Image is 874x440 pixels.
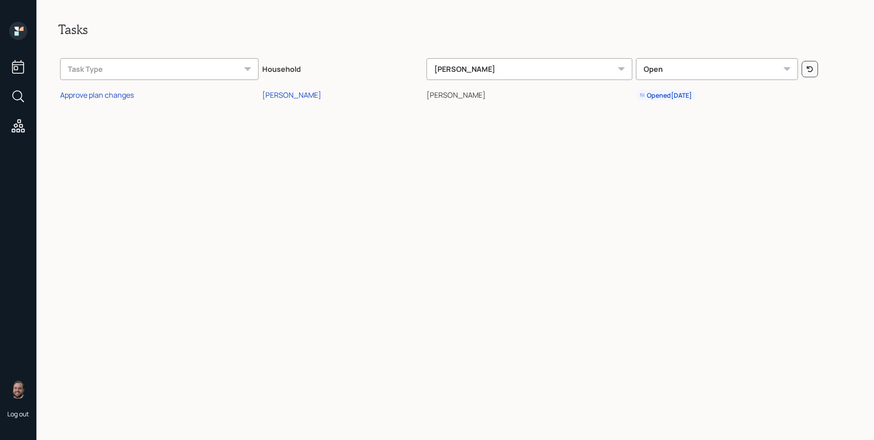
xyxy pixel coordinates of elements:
div: Log out [7,410,29,418]
div: Opened [DATE] [640,91,692,100]
div: Approve plan changes [60,90,134,100]
h2: Tasks [58,22,852,37]
div: [PERSON_NAME] [262,90,321,100]
div: [PERSON_NAME] [427,58,632,80]
div: Task Type [60,58,259,80]
td: [PERSON_NAME] [425,84,634,105]
div: Open [636,58,798,80]
th: Household [260,52,425,84]
img: james-distasi-headshot.png [9,380,27,399]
